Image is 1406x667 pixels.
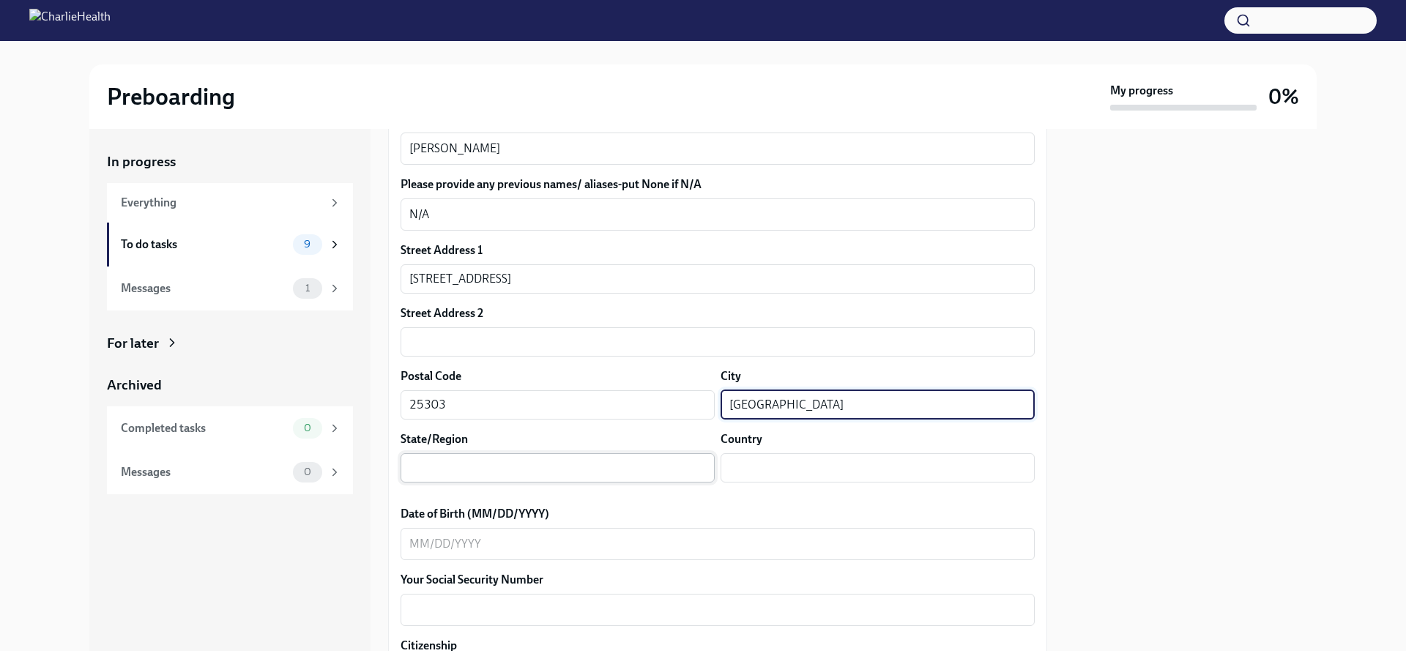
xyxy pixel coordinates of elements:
label: Date of Birth (MM/DD/YYYY) [401,506,1035,522]
span: 1 [297,283,319,294]
label: Your Social Security Number [401,572,1035,588]
h3: 0% [1268,83,1299,110]
span: 0 [295,422,320,433]
label: Please provide any previous names/ aliases-put None if N/A [401,176,1035,193]
div: Messages [121,464,287,480]
div: Completed tasks [121,420,287,436]
a: Everything [107,183,353,223]
a: In progress [107,152,353,171]
div: To do tasks [121,236,287,253]
label: Country [721,431,762,447]
a: Messages0 [107,450,353,494]
label: Street Address 1 [401,242,483,258]
label: City [721,368,741,384]
textarea: [PERSON_NAME] [409,140,1026,157]
img: CharlieHealth [29,9,111,32]
a: Completed tasks0 [107,406,353,450]
a: To do tasks9 [107,223,353,267]
label: Postal Code [401,368,461,384]
span: 9 [295,239,319,250]
div: Messages [121,280,287,297]
strong: My progress [1110,83,1173,99]
a: Archived [107,376,353,395]
label: Street Address 2 [401,305,483,321]
a: For later [107,334,353,353]
textarea: N/A [409,206,1026,223]
div: Everything [121,195,322,211]
label: State/Region [401,431,468,447]
a: Messages1 [107,267,353,310]
h2: Preboarding [107,82,235,111]
div: For later [107,334,159,353]
span: 0 [295,466,320,477]
label: Citizenship [401,638,1035,654]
